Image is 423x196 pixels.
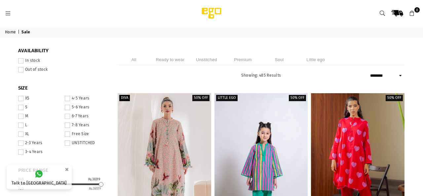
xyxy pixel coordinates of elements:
label: 7-8 Years [65,123,107,128]
a: Home [5,30,17,35]
a: Menu [2,11,14,16]
li: Soul [263,54,296,65]
label: 5-6 Years [65,105,107,110]
label: M [18,114,61,119]
span: Availability [18,48,107,54]
span: | [18,30,20,35]
li: Premium [226,54,259,65]
button: × [63,164,71,175]
span: Showing: 485 Results [241,73,281,78]
li: Unstitched [190,54,223,65]
label: 3-4 Years [18,149,61,155]
label: 2-3 Years [18,140,61,146]
label: XS [18,96,61,101]
label: Diva [119,95,130,101]
a: Search [376,7,388,19]
a: 0 [406,7,418,19]
label: Little EGO [216,95,238,101]
span: Sale [21,30,31,35]
ins: 36519 [89,187,101,191]
span: 0 [414,7,420,13]
label: Free Size [65,132,107,137]
label: 50% off [289,95,306,101]
label: 4-5 Years [65,96,107,101]
img: Ego [183,7,240,20]
li: All [117,54,150,65]
div: ₨36519 [88,178,100,181]
a: Talk to [GEOGRAPHIC_DATA] [7,165,72,189]
li: Little ego [299,54,332,65]
span: SIZE [18,85,107,92]
label: In stock [18,58,107,63]
label: Out of stock [18,67,107,72]
label: XL [18,132,61,137]
label: UNSTITCHED [65,140,107,146]
label: L [18,123,61,128]
label: 50% off [386,95,403,101]
label: 50% off [192,95,210,101]
label: S [18,105,61,110]
li: Ready to wear [154,54,187,65]
label: 6-7 Years [65,114,107,119]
